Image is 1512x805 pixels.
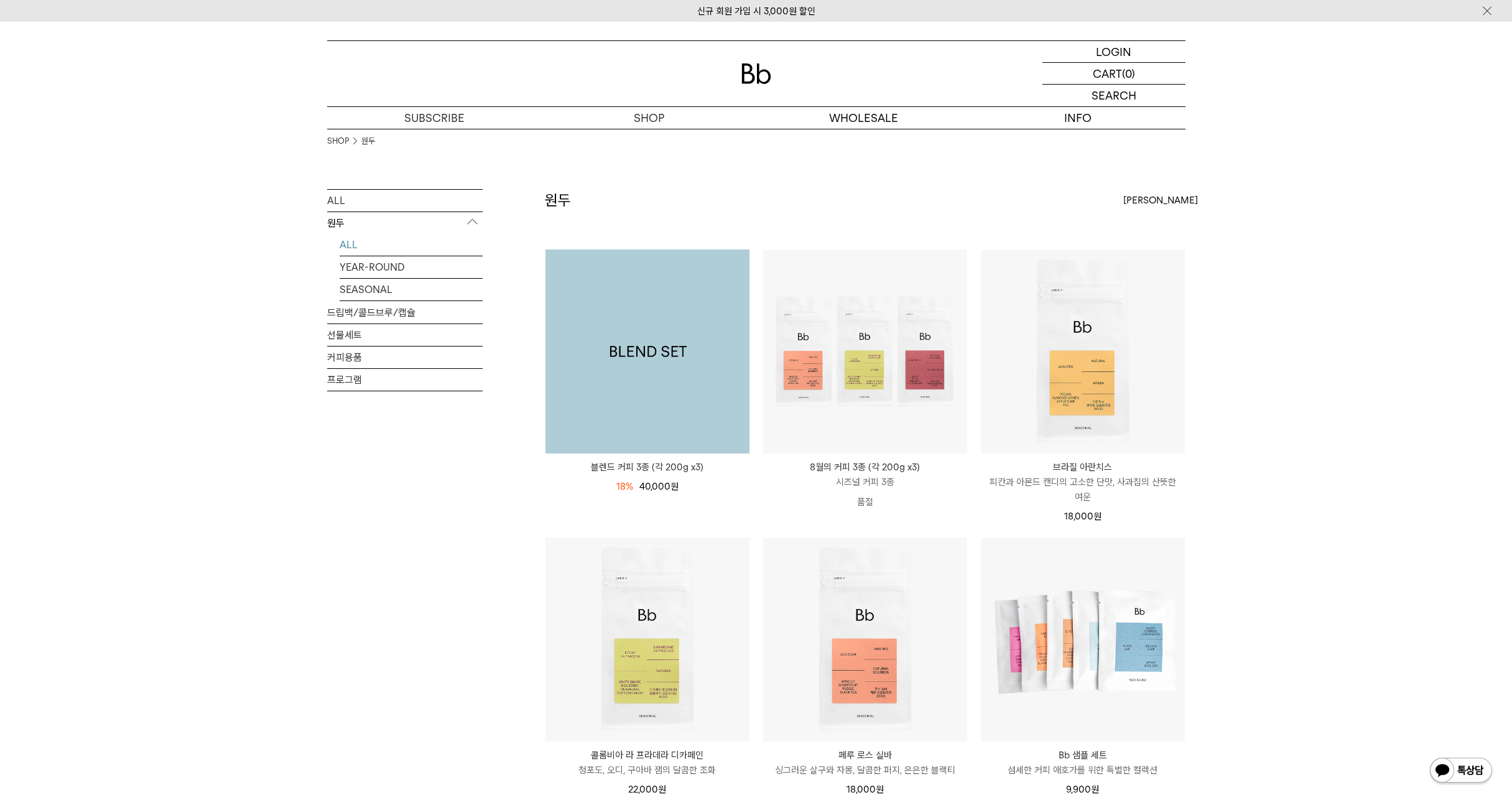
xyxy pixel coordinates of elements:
[1122,63,1135,84] p: (0)
[981,748,1185,778] a: Bb 샘플 세트 섬세한 커피 애호가를 위한 특별한 컬렉션
[545,249,749,454] img: 1000001179_add2_053.png
[327,347,483,368] a: 커피용품
[1123,193,1198,208] span: [PERSON_NAME]
[1042,41,1185,63] a: LOGIN
[763,460,967,475] p: 8월의 커피 3종 (각 200g x3)
[763,475,967,490] p: 시즈널 커피 3종
[763,748,967,778] a: 페루 로스 실바 싱그러운 살구와 자몽, 달콤한 퍼지, 은은한 블랙티
[1093,63,1122,84] p: CART
[545,190,571,211] h2: 원두
[876,784,884,795] span: 원
[327,302,483,323] a: 드립백/콜드브루/캡슐
[763,537,967,742] img: 페루 로스 실바
[545,763,749,778] p: 청포도, 오디, 구아바 잼의 달콤한 조화
[545,748,749,778] a: 콜롬비아 라 프라데라 디카페인 청포도, 오디, 구아바 잼의 달콤한 조화
[545,748,749,763] p: 콜롬비아 라 프라데라 디카페인
[763,460,967,490] a: 8월의 커피 3종 (각 200g x3) 시즈널 커피 3종
[981,249,1185,454] img: 브라질 아란치스
[756,107,971,129] p: WHOLESALE
[670,481,679,492] span: 원
[741,63,771,84] img: 로고
[542,107,756,129] a: SHOP
[1093,511,1102,522] span: 원
[763,490,967,514] p: 품절
[1064,511,1102,522] span: 18,000
[639,481,679,492] span: 40,000
[763,748,967,763] p: 페루 로스 실바
[971,107,1185,129] p: INFO
[658,784,666,795] span: 원
[1042,63,1185,85] a: CART (0)
[340,256,483,278] a: YEAR-ROUND
[763,763,967,778] p: 싱그러운 살구와 자몽, 달콤한 퍼지, 은은한 블랙티
[327,369,483,391] a: 프로그램
[327,190,483,212] a: ALL
[327,107,542,129] a: SUBSCRIBE
[1429,756,1493,786] img: 카카오톡 채널 1:1 채팅 버튼
[340,234,483,256] a: ALL
[846,784,884,795] span: 18,000
[1096,41,1131,62] p: LOGIN
[327,212,483,235] p: 원두
[697,6,815,17] a: 신규 회원 가입 시 3,000원 할인
[628,784,666,795] span: 22,000
[981,763,1185,778] p: 섬세한 커피 애호가를 위한 특별한 컬렉션
[763,249,967,454] img: 8월의 커피 3종 (각 200g x3)
[616,479,633,494] div: 18%
[981,475,1185,505] p: 피칸과 아몬드 캔디의 고소한 단맛, 사과칩의 산뜻한 여운
[1066,784,1099,795] span: 9,900
[1092,85,1136,106] p: SEARCH
[981,460,1185,475] p: 브라질 아란치스
[327,324,483,346] a: 선물세트
[1091,784,1099,795] span: 원
[545,460,749,475] a: 블렌드 커피 3종 (각 200g x3)
[981,460,1185,505] a: 브라질 아란치스 피칸과 아몬드 캔디의 고소한 단맛, 사과칩의 산뜻한 여운
[340,279,483,300] a: SEASONAL
[545,537,749,742] img: 콜롬비아 라 프라데라 디카페인
[327,135,349,147] a: SHOP
[361,135,375,147] a: 원두
[981,748,1185,763] p: Bb 샘플 세트
[545,249,749,454] a: 블렌드 커피 3종 (각 200g x3)
[981,537,1185,742] img: Bb 샘플 세트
